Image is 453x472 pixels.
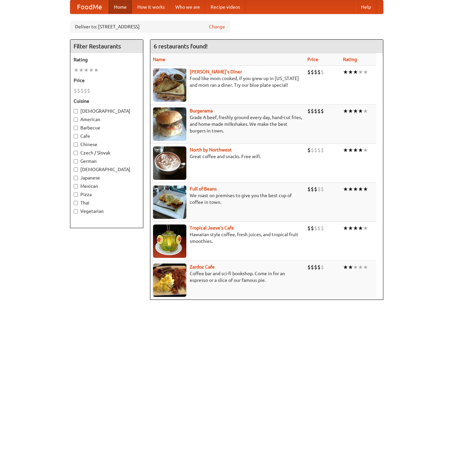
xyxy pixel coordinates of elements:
[190,69,242,74] b: [PERSON_NAME]'s Diner
[74,184,78,188] input: Mexican
[74,158,140,164] label: German
[343,68,348,76] li: ★
[190,225,234,230] a: Tropical Jeeve's Cafe
[74,159,78,163] input: German
[74,191,140,198] label: Pizza
[74,109,78,113] input: [DEMOGRAPHIC_DATA]
[153,270,302,284] p: Coffee bar and sci-fi bookshop. Come in for an espresso or a slice of our famous pie.
[74,208,140,214] label: Vegetarian
[321,107,324,115] li: $
[307,57,318,62] a: Price
[74,117,78,122] input: American
[153,114,302,134] p: Grade A beef, freshly ground every day, hand-cut fries, and home-made milkshakes. We make the bes...
[153,68,186,102] img: sallys.jpg
[205,0,245,14] a: Recipe videos
[307,146,311,154] li: $
[358,224,363,232] li: ★
[153,75,302,88] p: Food like mom cooked, if you grew up in [US_STATE] and mom ran a diner. Try our blue plate special!
[74,201,78,205] input: Thai
[356,0,376,14] a: Help
[307,107,311,115] li: $
[74,149,140,156] label: Czech / Slovak
[154,43,208,49] ng-pluralize: 6 restaurants found!
[348,146,353,154] li: ★
[153,153,302,160] p: Great coffee and snacks. Free wifi.
[314,185,317,193] li: $
[153,107,186,141] img: burgerama.jpg
[363,68,368,76] li: ★
[317,146,321,154] li: $
[311,146,314,154] li: $
[321,224,324,232] li: $
[317,185,321,193] li: $
[363,224,368,232] li: ★
[74,56,140,63] h5: Rating
[363,185,368,193] li: ★
[190,147,232,152] a: North by Northwest
[74,167,78,172] input: [DEMOGRAPHIC_DATA]
[74,199,140,206] label: Thai
[317,107,321,115] li: $
[153,57,165,62] a: Name
[363,264,368,271] li: ★
[353,264,358,271] li: ★
[87,87,90,94] li: $
[343,107,348,115] li: ★
[74,87,77,94] li: $
[74,174,140,181] label: Japanese
[153,224,186,258] img: jeeves.jpg
[74,98,140,104] h5: Cuisine
[89,66,94,74] li: ★
[311,224,314,232] li: $
[79,66,84,74] li: ★
[84,66,89,74] li: ★
[80,87,84,94] li: $
[358,185,363,193] li: ★
[190,108,213,113] a: Burgerama
[353,146,358,154] li: ★
[74,141,140,148] label: Chinese
[314,68,317,76] li: $
[311,107,314,115] li: $
[74,209,78,213] input: Vegetarian
[348,68,353,76] li: ★
[74,124,140,131] label: Barbecue
[77,87,80,94] li: $
[153,146,186,180] img: north.jpg
[317,264,321,271] li: $
[153,185,186,219] img: beans.jpg
[70,21,230,33] div: Deliver to: [STREET_ADDRESS]
[307,264,311,271] li: $
[94,66,99,74] li: ★
[307,185,311,193] li: $
[317,224,321,232] li: $
[343,146,348,154] li: ★
[190,186,217,191] a: Full of Beans
[321,146,324,154] li: $
[170,0,205,14] a: Who we are
[74,183,140,189] label: Mexican
[311,185,314,193] li: $
[74,176,78,180] input: Japanese
[343,185,348,193] li: ★
[321,264,324,271] li: $
[70,0,109,14] a: FoodMe
[74,151,78,155] input: Czech / Slovak
[74,166,140,173] label: [DEMOGRAPHIC_DATA]
[153,264,186,297] img: zardoz.jpg
[74,116,140,123] label: American
[307,68,311,76] li: $
[311,68,314,76] li: $
[363,107,368,115] li: ★
[74,133,140,139] label: Cafe
[353,68,358,76] li: ★
[343,264,348,271] li: ★
[190,264,215,270] a: Zardoz Cafe
[132,0,170,14] a: How it works
[314,264,317,271] li: $
[74,142,78,147] input: Chinese
[353,185,358,193] li: ★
